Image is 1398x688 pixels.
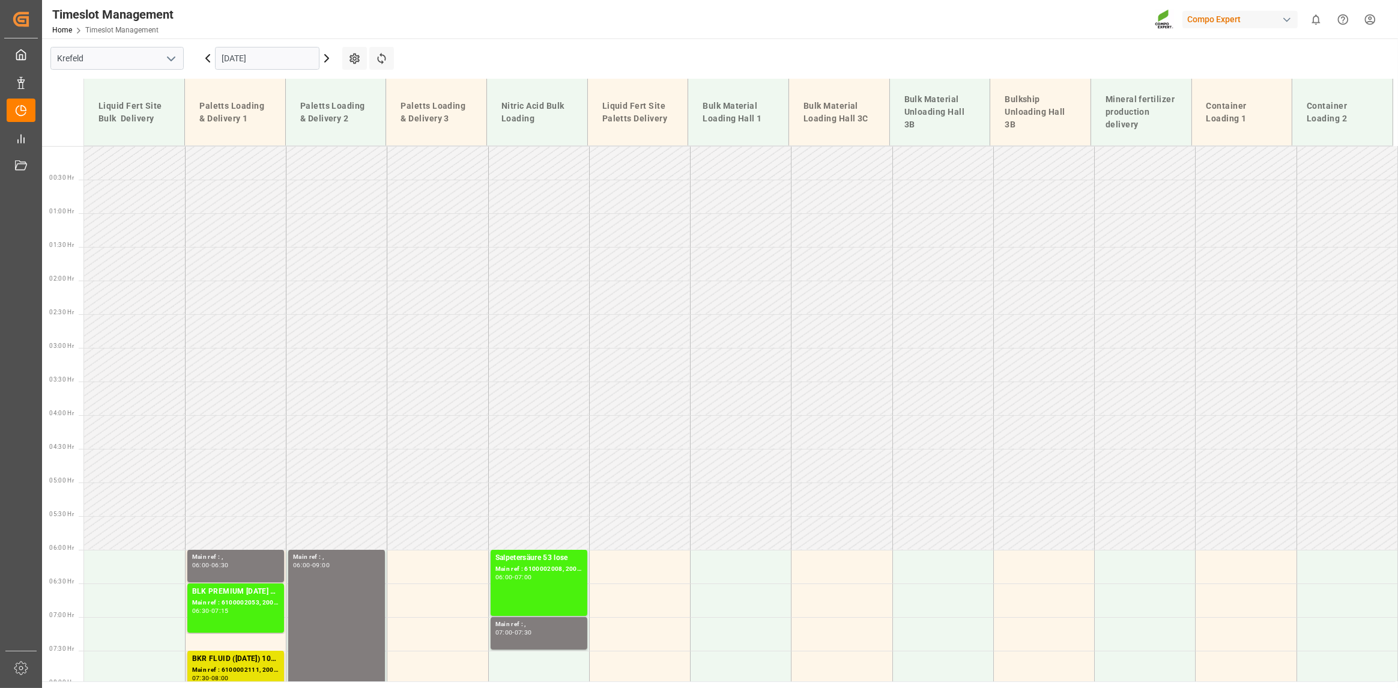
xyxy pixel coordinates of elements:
[1302,95,1383,130] div: Container Loading 2
[49,242,74,248] span: 01:30 Hr
[211,608,229,613] div: 07:15
[192,586,279,598] div: BLK PREMIUM [DATE] 25kg(x40)D,EN,PL,FNL
[49,511,74,517] span: 05:30 Hr
[49,679,74,686] span: 08:00 Hr
[900,88,981,136] div: Bulk Material Unloading Hall 3B
[211,562,229,568] div: 06:30
[495,574,513,580] div: 06:00
[192,675,210,681] div: 07:30
[310,562,312,568] div: -
[215,47,319,70] input: DD.MM.YYYY
[293,552,380,562] div: Main ref : ,
[49,544,74,551] span: 06:00 Hr
[495,630,513,635] div: 07:00
[49,477,74,484] span: 05:00 Hr
[295,95,377,130] div: Paletts Loading & Delivery 2
[52,5,174,23] div: Timeslot Management
[495,620,582,630] div: Main ref : ,
[312,562,330,568] div: 09:00
[192,665,279,675] div: Main ref : 6100002111, 2000001641
[94,95,175,130] div: Liquid Fert Site Bulk Delivery
[1303,6,1330,33] button: show 0 new notifications
[515,574,532,580] div: 07:00
[293,562,310,568] div: 06:00
[497,95,578,130] div: Nitric Acid Bulk Loading
[49,612,74,618] span: 07:00 Hr
[210,562,211,568] div: -
[1182,11,1298,28] div: Compo Expert
[495,564,582,574] div: Main ref : 6100002008, 2000001540
[192,608,210,613] div: 06:30
[495,552,582,564] div: Salpetersäure 53 lose
[52,26,72,34] a: Home
[49,410,74,416] span: 04:00 Hr
[1000,88,1081,136] div: Bulkship Unloading Hall 3B
[49,443,74,450] span: 04:30 Hr
[515,630,532,635] div: 07:30
[210,608,211,613] div: -
[396,95,477,130] div: Paletts Loading & Delivery 3
[192,552,279,562] div: Main ref : ,
[49,208,74,215] span: 01:00 Hr
[698,95,779,130] div: Bulk Material Loading Hall 1
[49,342,74,349] span: 03:00 Hr
[799,95,880,130] div: Bulk Material Loading Hall 3C
[49,309,74,315] span: 02:30 Hr
[192,653,279,665] div: BKR FLUID ([DATE]) 10L (x60) DE,EN
[598,95,679,130] div: Liquid Fert Site Paletts Delivery
[1182,8,1303,31] button: Compo Expert
[195,95,276,130] div: Paletts Loading & Delivery 1
[49,174,74,181] span: 00:30 Hr
[162,49,180,68] button: open menu
[1202,95,1283,130] div: Container Loading 1
[1155,9,1174,30] img: Screenshot%202023-09-29%20at%2010.02.21.png_1712312052.png
[211,675,229,681] div: 08:00
[50,47,184,70] input: Type to search/select
[49,578,74,585] span: 06:30 Hr
[512,630,514,635] div: -
[512,574,514,580] div: -
[192,598,279,608] div: Main ref : 6100002053, 2000001243
[1101,88,1182,136] div: Mineral fertilizer production delivery
[49,275,74,282] span: 02:00 Hr
[210,675,211,681] div: -
[1330,6,1357,33] button: Help Center
[192,562,210,568] div: 06:00
[49,376,74,383] span: 03:30 Hr
[49,645,74,652] span: 07:30 Hr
